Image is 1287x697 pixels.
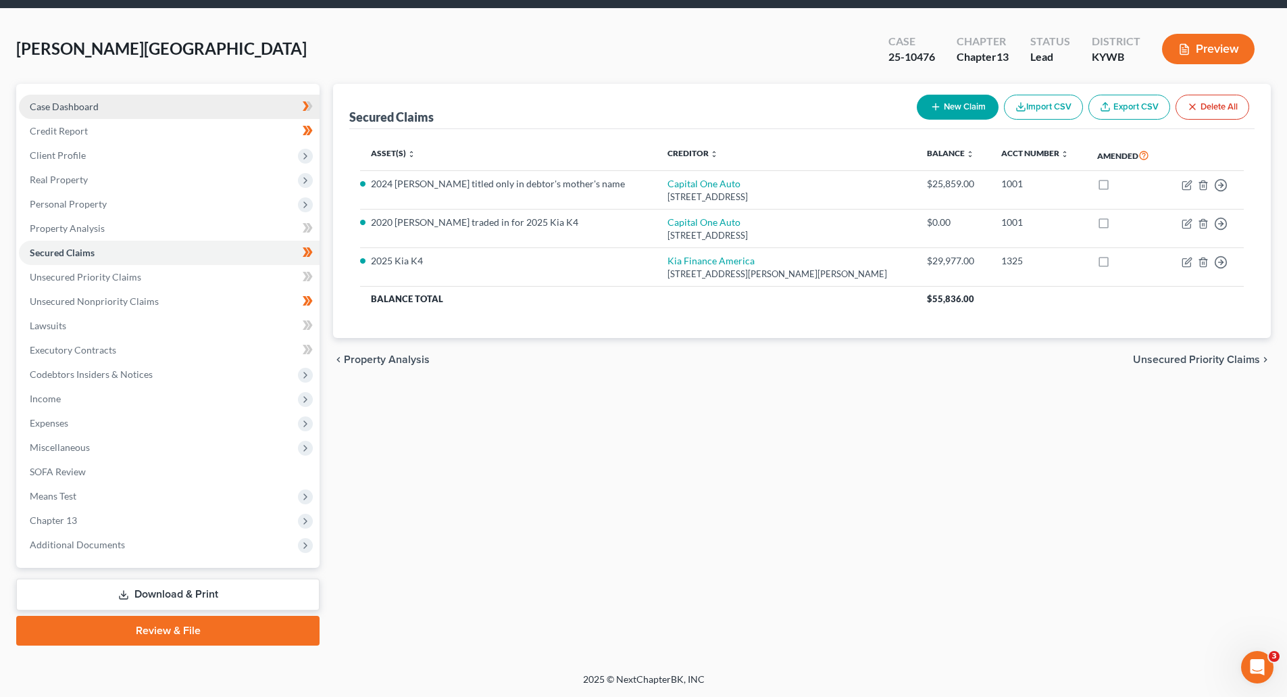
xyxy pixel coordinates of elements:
[667,148,718,158] a: Creditor unfold_more
[1061,150,1069,158] i: unfold_more
[333,354,430,365] button: chevron_left Property Analysis
[19,95,320,119] a: Case Dashboard
[667,216,740,228] a: Capital One Auto
[30,198,107,210] span: Personal Property
[371,177,646,191] li: 2024 [PERSON_NAME] titled only in debtor's mother's name
[1086,140,1165,171] th: Amended
[1030,49,1070,65] div: Lead
[667,191,905,203] div: [STREET_ADDRESS]
[1133,354,1271,365] button: Unsecured Priority Claims chevron_right
[19,241,320,265] a: Secured Claims
[927,254,980,268] div: $29,977.00
[19,265,320,289] a: Unsecured Priority Claims
[16,39,307,58] span: [PERSON_NAME][GEOGRAPHIC_DATA]
[667,178,740,189] a: Capital One Auto
[1001,177,1076,191] div: 1001
[1092,34,1140,49] div: District
[917,95,999,120] button: New Claim
[371,254,646,268] li: 2025 Kia K4
[966,150,974,158] i: unfold_more
[927,177,980,191] div: $25,859.00
[1162,34,1255,64] button: Preview
[1241,651,1273,683] iframe: Intercom live chat
[927,148,974,158] a: Balance unfold_more
[19,119,320,143] a: Credit Report
[30,247,95,258] span: Secured Claims
[1004,95,1083,120] button: Import CSV
[371,216,646,229] li: 2020 [PERSON_NAME] traded in for 2025 Kia K4
[371,148,415,158] a: Asset(s) unfold_more
[19,216,320,241] a: Property Analysis
[16,616,320,646] a: Review & File
[30,344,116,356] span: Executory Contracts
[30,320,66,331] span: Lawsuits
[927,216,980,229] div: $0.00
[19,338,320,362] a: Executory Contracts
[1260,354,1271,365] i: chevron_right
[407,150,415,158] i: unfold_more
[349,109,434,125] div: Secured Claims
[30,222,105,234] span: Property Analysis
[30,295,159,307] span: Unsecured Nonpriority Claims
[344,354,430,365] span: Property Analysis
[957,49,1009,65] div: Chapter
[19,289,320,314] a: Unsecured Nonpriority Claims
[30,441,90,453] span: Miscellaneous
[1269,651,1280,662] span: 3
[30,125,88,137] span: Credit Report
[667,229,905,242] div: [STREET_ADDRESS]
[667,255,755,266] a: Kia Finance America
[333,354,344,365] i: chevron_left
[888,49,935,65] div: 25-10476
[996,50,1009,63] span: 13
[888,34,935,49] div: Case
[30,101,99,112] span: Case Dashboard
[30,466,86,477] span: SOFA Review
[1133,354,1260,365] span: Unsecured Priority Claims
[1030,34,1070,49] div: Status
[30,174,88,185] span: Real Property
[30,271,141,283] span: Unsecured Priority Claims
[927,293,974,304] span: $55,836.00
[19,460,320,484] a: SOFA Review
[710,150,718,158] i: unfold_more
[1001,148,1069,158] a: Acct Number unfold_more
[1001,216,1076,229] div: 1001
[259,673,1029,697] div: 2025 © NextChapterBK, INC
[957,34,1009,49] div: Chapter
[30,417,68,429] span: Expenses
[19,314,320,338] a: Lawsuits
[667,268,905,281] div: [STREET_ADDRESS][PERSON_NAME][PERSON_NAME]
[30,149,86,161] span: Client Profile
[30,490,76,502] span: Means Test
[16,579,320,610] a: Download & Print
[360,287,916,311] th: Balance Total
[30,539,125,550] span: Additional Documents
[1176,95,1249,120] button: Delete All
[1092,49,1140,65] div: KYWB
[1088,95,1170,120] a: Export CSV
[1001,254,1076,268] div: 1325
[30,514,77,526] span: Chapter 13
[30,393,61,404] span: Income
[30,368,153,380] span: Codebtors Insiders & Notices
